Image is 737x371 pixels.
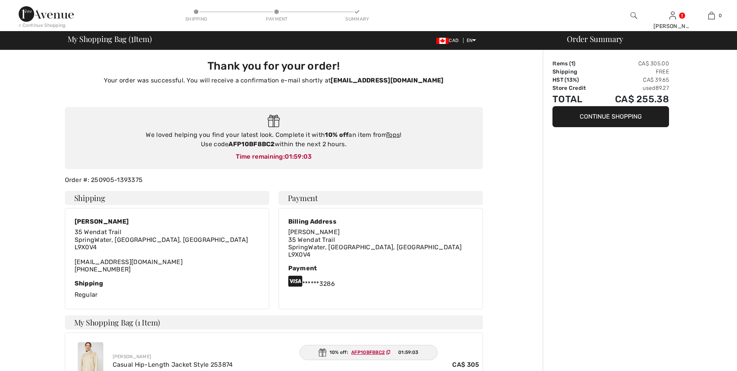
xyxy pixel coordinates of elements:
[65,315,483,329] h4: My Shopping Bag (1 Item)
[692,11,730,20] a: 0
[597,84,669,92] td: used
[719,12,722,19] span: 0
[288,228,340,236] span: [PERSON_NAME]
[70,76,478,85] p: Your order was successful. You will receive a confirmation e-mail shortly at
[597,92,669,106] td: CA$ 255.38
[268,115,280,128] img: Gift.svg
[669,11,676,20] img: My Info
[75,228,248,273] div: [EMAIL_ADDRESS][DOMAIN_NAME] [PHONE_NUMBER]
[552,76,597,84] td: HST (13%)
[75,228,248,250] span: 35 Wendat Trail SpringWater, [GEOGRAPHIC_DATA], [GEOGRAPHIC_DATA] L9X0V4
[552,84,597,92] td: Store Credit
[552,92,597,106] td: Total
[571,60,573,67] span: 1
[70,59,478,73] h3: Thank you for your order!
[597,76,669,84] td: CA$ 39.65
[319,348,326,357] img: Gift.svg
[288,236,462,258] span: 35 Wendat Trail SpringWater, [GEOGRAPHIC_DATA], [GEOGRAPHIC_DATA] L9X0V4
[351,350,385,355] ins: AFP10BF8BC2
[552,68,597,76] td: Shipping
[558,35,732,43] div: Order Summary
[185,16,208,23] div: Shipping
[467,38,476,43] span: EN
[265,16,288,23] div: Payment
[288,218,462,225] div: Billing Address
[631,11,637,20] img: search the website
[65,191,269,205] h4: Shipping
[386,131,400,138] a: Tops
[325,131,348,138] strong: 10% off
[331,77,443,84] strong: [EMAIL_ADDRESS][DOMAIN_NAME]
[436,38,449,44] img: Canadian Dollar
[398,349,418,356] span: 01:59:03
[288,264,473,272] div: Payment
[73,130,475,149] div: We loved helping you find your latest look. Complete it with an item from ! Use code within the n...
[452,360,479,369] span: CA$ 305
[131,33,134,43] span: 1
[552,106,669,127] button: Continue Shopping
[285,153,312,160] span: 01:59:03
[345,16,369,23] div: Summary
[68,35,152,43] span: My Shopping Bag ( Item)
[75,280,260,287] div: Shipping
[113,353,479,360] div: [PERSON_NAME]
[75,218,248,225] div: [PERSON_NAME]
[552,59,597,68] td: Items ( )
[300,345,438,360] div: 10% off:
[436,38,462,43] span: CAD
[228,140,274,148] strong: AFP10BF8BC2
[653,22,692,30] div: [PERSON_NAME]
[113,361,233,368] a: Casual Hip-Length Jacket Style 253874
[669,12,676,19] a: Sign In
[655,85,669,91] span: 89.27
[19,6,74,22] img: 1ère Avenue
[597,59,669,68] td: CA$ 305.00
[708,11,715,20] img: My Bag
[73,152,475,161] div: Time remaining:
[60,175,488,185] div: Order #: 250905-1393375
[597,68,669,76] td: Free
[19,22,66,29] div: < Continue Shopping
[75,280,260,299] div: Regular
[279,191,483,205] h4: Payment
